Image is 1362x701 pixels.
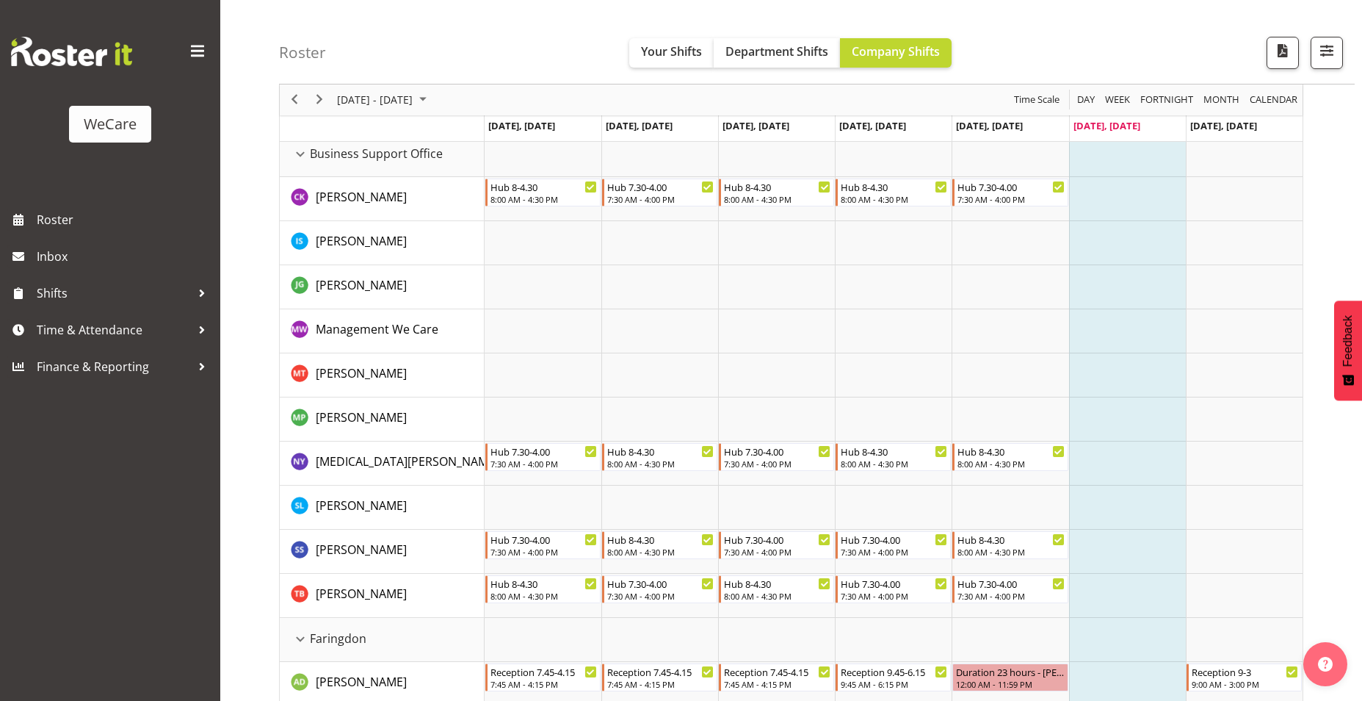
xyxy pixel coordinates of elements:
[1318,657,1333,672] img: help-xxl-2.png
[724,532,830,547] div: Hub 7.30-4.00
[602,664,717,691] div: Aleea Devenport"s event - Reception 7.45-4.15 Begin From Tuesday, September 30, 2025 at 7:45:00 A...
[602,443,717,471] div: Nikita Yates"s event - Hub 8-4.30 Begin From Tuesday, September 30, 2025 at 8:00:00 AM GMT+13:00 ...
[607,444,714,459] div: Hub 8-4.30
[724,444,830,459] div: Hub 7.30-4.00
[607,179,714,194] div: Hub 7.30-4.00
[335,91,433,109] button: October 2025
[1187,664,1302,691] div: Aleea Devenport"s event - Reception 9-3 Begin From Sunday, October 5, 2025 at 9:00:00 AM GMT+13:0...
[956,664,1064,679] div: Duration 23 hours - [PERSON_NAME]
[280,265,485,309] td: Janine Grundler resource
[719,531,834,559] div: Savita Savita"s event - Hub 7.30-4.00 Begin From Wednesday, October 1, 2025 at 7:30:00 AM GMT+13:...
[724,590,830,602] div: 8:00 AM - 4:30 PM
[37,319,191,341] span: Time & Attendance
[316,541,407,558] a: [PERSON_NAME]
[490,179,597,194] div: Hub 8-4.30
[310,630,366,647] span: Faringdon
[719,575,834,603] div: Tyla Boyd"s event - Hub 8-4.30 Begin From Wednesday, October 1, 2025 at 8:00:00 AM GMT+13:00 Ends...
[724,458,830,470] div: 7:30 AM - 4:00 PM
[1201,91,1242,109] button: Timeline Month
[1192,678,1298,690] div: 9:00 AM - 3:00 PM
[852,43,940,60] span: Company Shifts
[722,119,789,132] span: [DATE], [DATE]
[836,179,951,206] div: Chloe Kim"s event - Hub 8-4.30 Begin From Thursday, October 2, 2025 at 8:00:00 AM GMT+13:00 Ends ...
[957,444,1064,459] div: Hub 8-4.30
[490,590,597,602] div: 8:00 AM - 4:30 PM
[280,177,485,221] td: Chloe Kim resource
[607,678,714,690] div: 7:45 AM - 4:15 PM
[316,320,438,338] a: Management We Care
[836,531,951,559] div: Savita Savita"s event - Hub 7.30-4.00 Begin From Thursday, October 2, 2025 at 7:30:00 AM GMT+13:0...
[957,590,1064,602] div: 7:30 AM - 4:00 PM
[490,546,597,558] div: 7:30 AM - 4:00 PM
[316,364,407,382] a: [PERSON_NAME]
[307,85,332,115] div: next period
[280,442,485,486] td: Nikita Yates resource
[316,409,407,426] a: [PERSON_NAME]
[1138,91,1196,109] button: Fortnight
[280,530,485,574] td: Savita Savita resource
[724,664,830,679] div: Reception 7.45-4.15
[316,277,407,293] span: [PERSON_NAME]
[488,119,555,132] span: [DATE], [DATE]
[629,38,714,68] button: Your Shifts
[1190,119,1257,132] span: [DATE], [DATE]
[641,43,702,60] span: Your Shifts
[37,245,213,267] span: Inbox
[37,356,191,378] span: Finance & Reporting
[952,664,1068,691] div: Aleea Devenport"s event - Duration 23 hours - Aleea Devenport Begin From Friday, October 3, 2025 ...
[282,85,307,115] div: previous period
[336,91,414,109] span: [DATE] - [DATE]
[952,531,1068,559] div: Savita Savita"s event - Hub 8-4.30 Begin From Friday, October 3, 2025 at 8:00:00 AM GMT+13:00 End...
[836,575,951,603] div: Tyla Boyd"s event - Hub 7.30-4.00 Begin From Thursday, October 2, 2025 at 7:30:00 AM GMT+13:00 En...
[1341,315,1355,367] span: Feedback
[490,576,597,591] div: Hub 8-4.30
[485,664,601,691] div: Aleea Devenport"s event - Reception 7.45-4.15 Begin From Monday, September 29, 2025 at 7:45:00 AM...
[485,443,601,471] div: Nikita Yates"s event - Hub 7.30-4.00 Begin From Monday, September 29, 2025 at 7:30:00 AM GMT+13:0...
[841,678,947,690] div: 9:45 AM - 6:15 PM
[280,133,485,177] td: Business Support Office resource
[485,179,601,206] div: Chloe Kim"s event - Hub 8-4.30 Begin From Monday, September 29, 2025 at 8:00:00 AM GMT+13:00 Ends...
[316,365,407,381] span: [PERSON_NAME]
[840,38,952,68] button: Company Shifts
[956,119,1023,132] span: [DATE], [DATE]
[607,458,714,470] div: 8:00 AM - 4:30 PM
[602,179,717,206] div: Chloe Kim"s event - Hub 7.30-4.00 Begin From Tuesday, September 30, 2025 at 7:30:00 AM GMT+13:00 ...
[841,546,947,558] div: 7:30 AM - 4:00 PM
[957,546,1064,558] div: 8:00 AM - 4:30 PM
[714,38,840,68] button: Department Shifts
[1103,91,1133,109] button: Timeline Week
[952,575,1068,603] div: Tyla Boyd"s event - Hub 7.30-4.00 Begin From Friday, October 3, 2025 at 7:30:00 AM GMT+13:00 Ends...
[841,179,947,194] div: Hub 8-4.30
[841,664,947,679] div: Reception 9.45-6.15
[607,590,714,602] div: 7:30 AM - 4:00 PM
[607,532,714,547] div: Hub 8-4.30
[280,353,485,398] td: Michelle Thomas resource
[841,590,947,602] div: 7:30 AM - 4:00 PM
[316,497,407,514] a: [PERSON_NAME]
[316,188,407,206] a: [PERSON_NAME]
[1073,119,1140,132] span: [DATE], [DATE]
[1012,91,1062,109] button: Time Scale
[316,673,407,691] a: [PERSON_NAME]
[841,193,947,205] div: 8:00 AM - 4:30 PM
[607,546,714,558] div: 8:00 AM - 4:30 PM
[285,91,305,109] button: Previous
[279,44,326,61] h4: Roster
[836,443,951,471] div: Nikita Yates"s event - Hub 8-4.30 Begin From Thursday, October 2, 2025 at 8:00:00 AM GMT+13:00 En...
[1076,91,1096,109] span: Day
[1139,91,1195,109] span: Fortnight
[316,453,499,470] span: [MEDICAL_DATA][PERSON_NAME]
[280,398,485,442] td: Millie Pumphrey resource
[316,233,407,249] span: [PERSON_NAME]
[84,113,137,135] div: WeCare
[1104,91,1131,109] span: Week
[602,531,717,559] div: Savita Savita"s event - Hub 8-4.30 Begin From Tuesday, September 30, 2025 at 8:00:00 AM GMT+13:00...
[490,193,597,205] div: 8:00 AM - 4:30 PM
[1192,664,1298,679] div: Reception 9-3
[607,664,714,679] div: Reception 7.45-4.15
[719,664,834,691] div: Aleea Devenport"s event - Reception 7.45-4.15 Begin From Wednesday, October 1, 2025 at 7:45:00 AM...
[724,546,830,558] div: 7:30 AM - 4:00 PM
[485,531,601,559] div: Savita Savita"s event - Hub 7.30-4.00 Begin From Monday, September 29, 2025 at 7:30:00 AM GMT+13:...
[1311,37,1343,69] button: Filter Shifts
[725,43,828,60] span: Department Shifts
